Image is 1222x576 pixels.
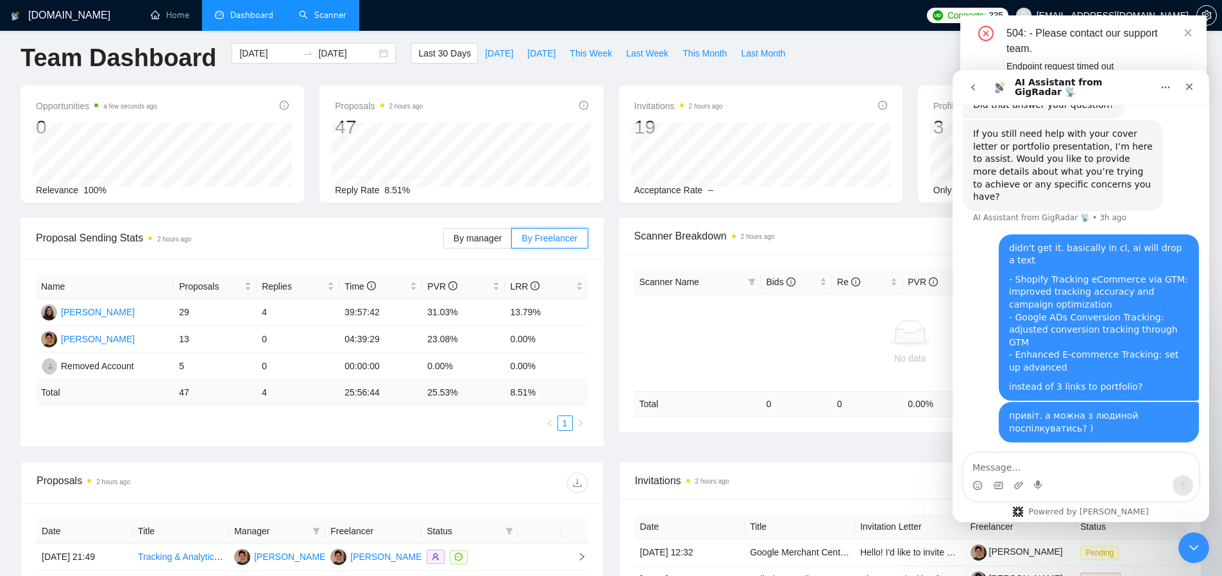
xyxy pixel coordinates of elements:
a: Google Merchant Center Expert Needed to Fix Shipping and Account Issues [750,547,1053,557]
span: message [455,553,462,561]
th: Date [37,519,133,544]
span: Pending [1080,546,1119,560]
td: 31.03% [422,299,505,326]
span: swap-right [303,48,313,58]
a: VM[PERSON_NAME] [41,306,135,317]
th: Name [36,274,174,299]
time: 2 hours ago [695,478,729,485]
td: 0.00% [422,353,505,380]
span: 100% [83,185,106,195]
a: Pending [1080,547,1124,557]
span: info-circle [448,281,457,290]
img: AL [330,549,346,565]
a: homeHome [151,10,189,21]
span: filter [310,521,323,541]
td: 0.00% [505,353,588,380]
span: close [1184,28,1192,37]
span: 335 [989,8,1003,22]
span: Scanner Breakdown [634,228,1187,244]
span: Re [837,277,860,287]
div: [PERSON_NAME] [61,305,135,319]
span: Profile Views [933,98,1033,114]
img: c1eoFFNpkKwD1OidvrB7w8jRSGSm0dEzN-CWyxJ391Kf3soqN9itx_tQrUhxq9agvq [971,545,987,561]
td: 23.08% [422,326,505,353]
button: This Week [563,43,619,64]
span: Only exclusive agency members [933,185,1063,195]
span: filter [505,527,513,535]
td: 0 [257,353,339,380]
span: PVR [427,281,457,292]
div: Endpoint request timed out [1006,59,1191,73]
span: Replies [262,279,325,293]
span: to [303,48,313,58]
span: PVR [908,277,938,287]
span: [DATE] [527,46,556,60]
span: info-circle [851,277,860,286]
a: AL[PERSON_NAME] [234,551,328,561]
span: Invitations [634,98,723,114]
button: left [542,415,557,431]
span: Manager [234,524,307,538]
th: Freelancer [325,519,421,544]
span: By Freelancer [522,233,577,243]
span: info-circle [280,101,289,110]
button: right [573,415,588,431]
span: This Week [570,46,612,60]
span: Relevance [36,185,78,195]
span: [DATE] [485,46,513,60]
time: 2 hours ago [689,103,723,110]
span: Bids [766,277,795,287]
iframe: To enrich screen reader interactions, please activate Accessibility in Grammarly extension settings [953,70,1209,522]
td: 39:57:42 [339,299,422,326]
td: 04:39:29 [339,326,422,353]
td: 0 [257,326,339,353]
img: VM [41,304,57,320]
a: 1 [558,416,572,430]
td: 25:56:44 [339,380,422,405]
time: 2 hours ago [389,103,423,110]
span: Last Month [741,46,785,60]
span: download [568,478,587,488]
div: [PERSON_NAME] [61,332,135,346]
td: 0 [761,391,831,416]
td: [DATE] 12:32 [635,539,745,566]
input: Start date [239,46,298,60]
a: AL[PERSON_NAME] [41,333,135,344]
span: info-circle [367,281,376,290]
img: AL [41,331,57,347]
img: AL [234,549,250,565]
time: 2 hours ago [96,478,130,485]
th: Status [1075,514,1185,539]
td: 29 [174,299,257,326]
a: AL[PERSON_NAME] [330,551,424,561]
button: This Month [675,43,734,64]
span: Acceptance Rate [634,185,703,195]
h1: Team Dashboard [21,43,216,73]
div: 19 [634,115,723,139]
button: [DATE] [478,43,520,64]
th: Replies [257,274,339,299]
span: filter [503,521,516,541]
span: info-circle [786,277,795,286]
span: By manager [454,233,502,243]
a: Tracking & Analytics Expert – Google Ads / Shopify / GA4 / GTM [138,552,394,562]
td: Total [36,380,174,405]
td: 47 [174,380,257,405]
td: 0 [832,391,903,416]
span: Proposals [335,98,423,114]
div: No data [640,351,1182,365]
span: Invitations [635,473,1186,489]
img: RA [42,358,58,374]
div: [PERSON_NAME] [254,550,328,564]
div: 504: - Please contact our support team. [1006,26,1191,57]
